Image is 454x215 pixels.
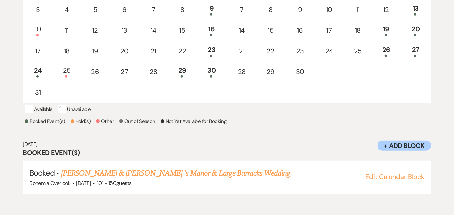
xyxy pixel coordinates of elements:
[114,46,135,56] div: 20
[378,141,431,151] button: + Add Block
[85,5,106,15] div: 5
[347,46,368,56] div: 25
[56,65,76,78] div: 25
[405,24,426,36] div: 20
[376,5,397,15] div: 12
[25,105,52,113] p: Available
[114,25,135,35] div: 13
[114,5,135,15] div: 6
[405,45,426,57] div: 27
[201,45,222,57] div: 23
[61,167,290,179] a: [PERSON_NAME] & [PERSON_NAME] 's Manor & Large Barracks Wedding
[23,148,431,157] h3: Booked Event(s)
[23,141,431,148] h6: [DATE]
[260,25,281,35] div: 15
[29,168,55,178] span: Booked
[76,180,91,187] span: [DATE]
[260,5,281,15] div: 8
[232,46,252,56] div: 21
[56,46,76,56] div: 18
[289,46,311,56] div: 23
[119,117,155,125] p: Out of Season
[27,24,48,36] div: 10
[56,25,76,35] div: 11
[347,25,368,35] div: 18
[114,67,135,77] div: 27
[319,25,340,35] div: 17
[71,117,91,125] p: Hold(s)
[85,46,106,56] div: 19
[289,25,311,35] div: 16
[27,65,48,78] div: 24
[376,24,397,36] div: 19
[85,25,106,35] div: 12
[143,25,164,35] div: 14
[232,5,252,15] div: 7
[27,5,48,15] div: 3
[289,5,311,15] div: 9
[232,25,252,35] div: 14
[97,180,131,187] span: 101 - 150 guests
[347,5,368,15] div: 11
[172,25,193,35] div: 15
[376,45,397,57] div: 26
[161,117,226,125] p: Not Yet Available for Booking
[29,180,70,187] span: Bohemia Overlook
[172,65,193,78] div: 29
[405,3,426,16] div: 13
[85,67,106,77] div: 26
[27,87,48,97] div: 31
[27,46,48,56] div: 17
[96,117,114,125] p: Other
[366,173,425,180] button: Edit Calendar Block
[260,67,281,77] div: 29
[232,67,252,77] div: 28
[25,117,65,125] p: Booked Event(s)
[143,5,164,15] div: 7
[58,105,91,113] p: Unavailable
[201,24,222,36] div: 16
[56,5,76,15] div: 4
[143,46,164,56] div: 21
[289,67,311,77] div: 30
[201,65,222,78] div: 30
[319,5,340,15] div: 10
[201,3,222,16] div: 9
[319,46,340,56] div: 24
[172,5,193,15] div: 8
[260,46,281,56] div: 22
[143,67,164,77] div: 28
[172,46,193,56] div: 22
